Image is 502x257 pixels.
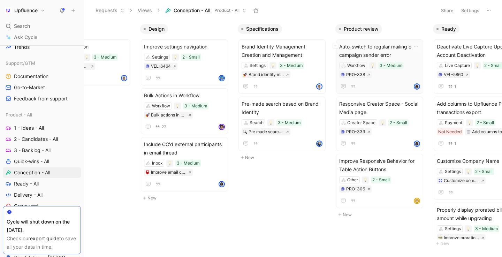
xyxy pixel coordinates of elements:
div: 💡 [267,119,274,126]
img: 💡 [371,63,375,68]
a: 3 - Backlog - All [3,145,81,156]
button: Settings [458,6,482,15]
button: New [335,211,427,219]
div: 💡 [369,62,376,69]
div: SpecificationsNew [235,21,333,165]
span: 3 - Backlog - All [14,147,51,154]
div: 💡 [174,103,181,109]
div: Settings [445,168,461,175]
span: Pre-made search based on Brand Identity [242,100,322,116]
button: Design [140,24,168,34]
img: avatar [219,182,224,187]
span: Wix — Integration [46,43,127,51]
button: 23 [154,123,168,131]
img: avatar [219,124,224,129]
div: Other [347,176,358,183]
button: 1 [447,83,458,90]
span: 2 - Candidates - All [14,136,58,143]
a: Bulk Actions in WorkflowWorkflow3 - Medium🚀Bulk actions in workflow23avatar [141,88,228,134]
div: 💡 [362,176,369,183]
button: Specifications [238,24,282,34]
a: Graveyard [3,201,81,211]
button: 1 [447,140,458,148]
a: Go-to-Market [3,82,81,93]
button: New [43,88,135,96]
img: 💡 [467,121,472,125]
div: PRO-306 [346,186,365,192]
div: Settings [250,62,266,69]
div: 💡 [466,119,473,126]
button: Views [135,5,155,16]
div: DesignNew [137,21,235,206]
a: Include CC'd external participants in email threadInbox3 - Medium📮Improve email cc in copy manage... [141,137,228,191]
div: Product reviewNew [333,21,430,222]
a: Ask Cycle [3,32,81,43]
div: 2 - Small [372,176,390,183]
div: 💡 [379,119,386,126]
div: Check our to save all your data in time. [7,234,77,251]
button: New [140,194,232,202]
img: 💡 [168,161,172,165]
button: Share [438,6,457,15]
a: Trends [3,42,81,52]
div: VEL-5860 [444,71,463,78]
button: Conception - AllProduct - All [162,5,250,16]
img: avatar [317,141,322,146]
span: Auto-switch to regular mailing on campaign sender error [339,43,420,59]
div: 3 - Medium [278,119,301,126]
div: 💡 [465,168,472,175]
div: Workflow [152,103,170,109]
div: Payment [445,119,462,126]
img: 🔍 [243,130,247,134]
button: UpfluenceUpfluence [3,6,47,15]
div: Customize company name [444,177,479,184]
span: Feedback from support [14,95,68,102]
div: Creator Space [347,119,375,126]
div: Product - All [3,109,81,120]
span: Product - All [214,7,239,14]
img: avatar [122,76,127,81]
span: Search [14,22,30,30]
span: Ask Cycle [14,33,37,41]
span: Support/GTM [6,60,35,67]
div: PRO-339 [346,128,365,135]
span: Brand Identity Management Creation and Management [242,43,322,59]
div: 💡 [172,54,179,61]
div: Cycle will shut down on the [DATE]. [7,218,77,234]
span: Product review [344,25,379,32]
div: Search [3,21,81,31]
span: Include CC'd external participants in email thread [144,140,225,157]
div: Improve proration display while upgrading [DATE] plan [444,234,479,241]
div: Support/GTMDocumentationGo-to-MarketFeedback from support [3,58,81,104]
span: Trends [14,44,30,51]
div: 3 - Medium [184,103,207,109]
h1: Upfluence [14,7,38,14]
img: avatar [414,141,419,146]
span: Improve settings navigation [144,43,225,51]
div: Support/GTM [3,58,81,68]
img: 💡 [85,55,89,59]
div: 3 - Medium [475,225,498,232]
span: Bulk Actions in Workflow [144,91,225,100]
button: New [238,153,330,162]
a: Conception - All [3,167,81,178]
img: avatar [317,84,322,89]
div: 💡 [83,54,90,61]
span: Specifications [246,25,279,32]
div: Settings [152,54,168,61]
img: avatar [414,84,419,89]
div: Live Capture [445,62,470,69]
a: Ready - All [3,179,81,189]
div: PRO-338 [346,71,365,78]
div: 💡 [465,225,472,232]
img: 💡 [271,63,275,68]
a: Wix — Integration3 - MediumWix e commerce integrationavatar [43,39,130,85]
span: Ready [441,25,456,32]
span: 1 [454,84,456,89]
div: 3 - Medium [280,62,303,69]
button: Requests [92,5,128,16]
span: Improve Responsive Behavior for Table Action Buttons [339,157,420,174]
img: 💡 [466,227,470,231]
span: Product - All [6,111,32,118]
span: 1 - Ideas - All [14,124,44,131]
